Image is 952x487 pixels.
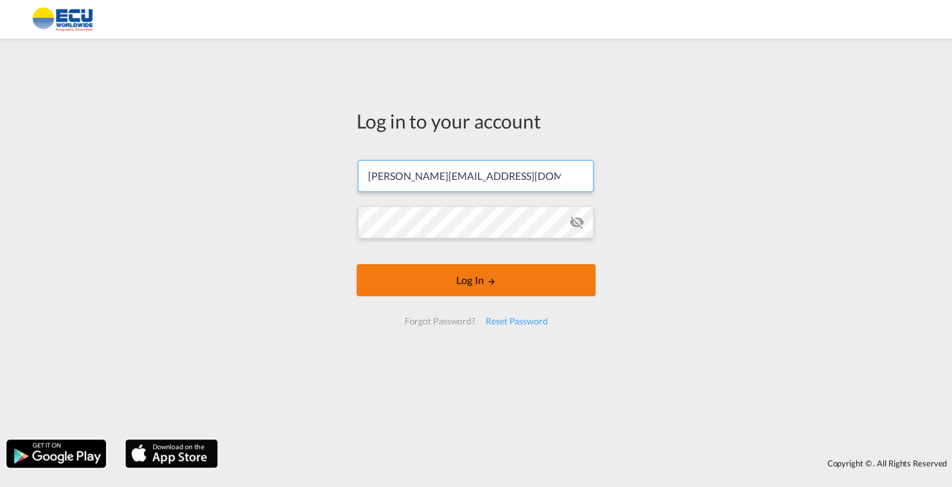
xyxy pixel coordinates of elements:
[358,160,594,192] input: Enter email/phone number
[124,438,219,469] img: apple.png
[357,107,595,134] div: Log in to your account
[224,452,952,474] div: Copyright © . All Rights Reserved
[5,438,107,469] img: google.png
[19,5,106,34] img: 6cccb1402a9411edb762cf9624ab9cda.png
[357,264,595,296] button: LOGIN
[569,215,585,230] md-icon: icon-eye-off
[399,310,480,333] div: Forgot Password?
[480,310,553,333] div: Reset Password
